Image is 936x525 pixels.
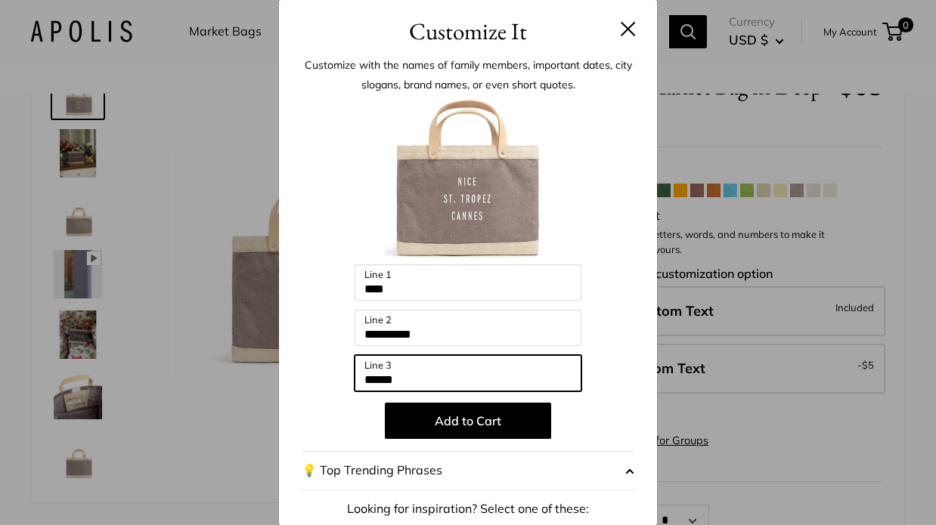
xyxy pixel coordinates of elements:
img: customizer-prod [385,98,551,264]
button: Add to Cart [385,403,551,439]
p: Looking for inspiration? Select one of these: [302,498,634,520]
button: 💡 Top Trending Phrases [302,451,634,490]
iframe: Sign Up via Text for Offers [12,468,162,513]
h3: Customize It [302,14,634,49]
p: Customize with the names of family members, important dates, city slogans, brand names, or even s... [302,55,634,94]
